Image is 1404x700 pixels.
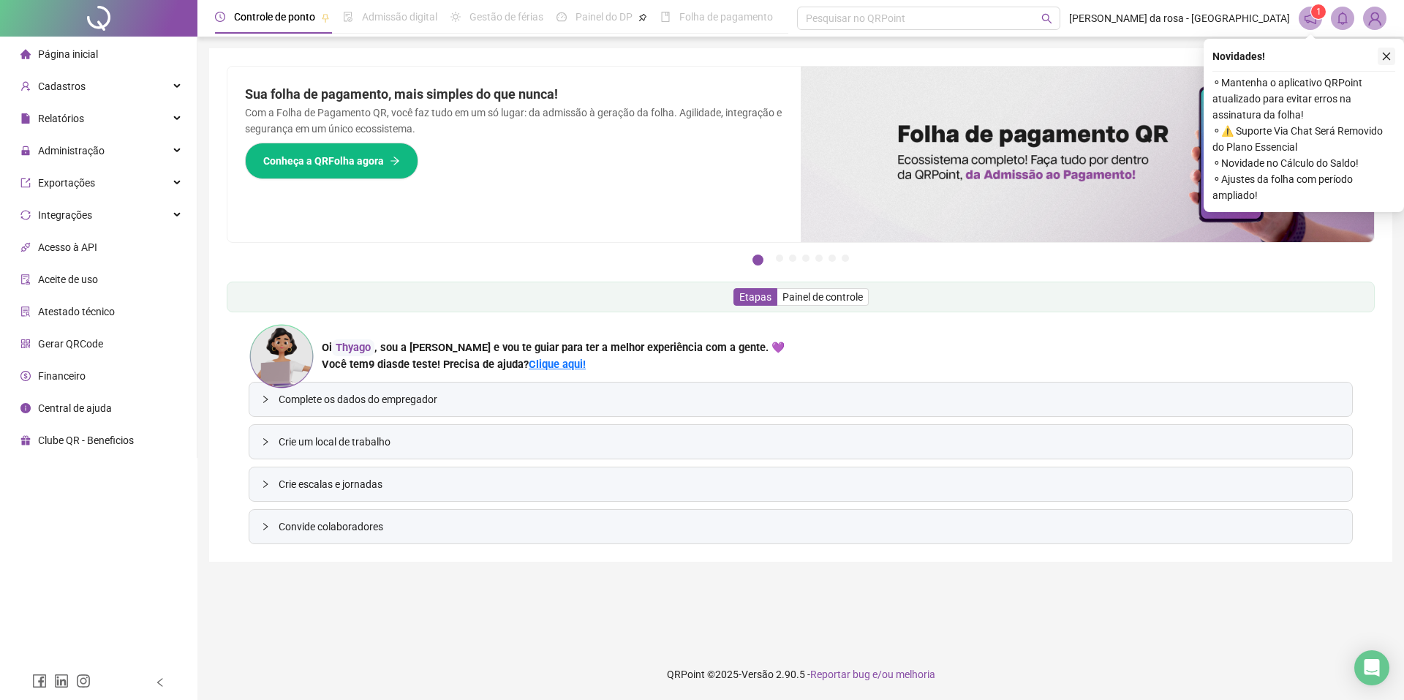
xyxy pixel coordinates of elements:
span: Reportar bug e/ou melhoria [810,669,935,680]
span: Cadastros [38,80,86,92]
div: Thyago [332,339,374,356]
img: banner%2F8d14a306-6205-4263-8e5b-06e9a85ad873.png [801,67,1374,242]
span: qrcode [20,339,31,349]
span: close [1381,51,1392,61]
span: [PERSON_NAME] da rosa - [GEOGRAPHIC_DATA] [1069,10,1290,26]
span: dollar [20,371,31,381]
div: Complete os dados do empregador [249,383,1352,416]
sup: 1 [1311,4,1326,19]
img: ana-icon.cad42e3e8b8746aecfa2.png [249,323,314,389]
button: 2 [776,255,783,262]
span: Relatórios [38,113,84,124]
p: Com a Folha de Pagamento QR, você faz tudo em um só lugar: da admissão à geração da folha. Agilid... [245,105,783,137]
button: Conheça a QRFolha agora [245,143,418,179]
span: info-circle [20,403,31,413]
span: Versão [741,669,774,680]
span: Painel do DP [575,11,633,23]
div: Convide colaboradores [249,510,1352,543]
span: pushpin [638,13,647,22]
span: Etapas [739,291,771,303]
div: Crie escalas e jornadas [249,467,1352,501]
button: 4 [802,255,809,262]
span: instagram [76,674,91,688]
span: Crie escalas e jornadas [279,476,1340,492]
span: pushpin [321,13,330,22]
span: collapsed [261,480,270,489]
span: bell [1336,12,1349,25]
span: Integrações [38,209,92,221]
span: ⚬ Ajustes da folha com período ampliado! [1212,171,1395,203]
span: collapsed [261,437,270,446]
span: Gerar QRCode [38,338,103,350]
span: solution [20,306,31,317]
span: file-done [343,12,353,22]
div: Open Intercom Messenger [1354,650,1389,685]
span: user-add [20,81,31,91]
span: collapsed [261,395,270,404]
span: facebook [32,674,47,688]
span: Controle de ponto [234,11,315,23]
span: Conheça a QRFolha agora [263,153,384,169]
span: notification [1304,12,1317,25]
button: 6 [829,255,836,262]
div: Crie um local de trabalho [249,425,1352,459]
span: Folha de pagamento [679,11,773,23]
span: arrow-right [390,156,400,166]
span: audit [20,274,31,285]
span: Novidades ! [1212,48,1265,64]
span: gift [20,435,31,445]
h2: Sua folha de pagamento, mais simples do que nunca! [245,84,783,105]
span: Gestão de férias [469,11,543,23]
span: lock [20,146,31,156]
img: 94528 [1364,7,1386,29]
span: linkedin [54,674,69,688]
span: Painel de controle [782,291,863,303]
button: 7 [842,255,849,262]
span: dashboard [556,12,567,22]
span: left [155,677,165,688]
span: Administração [38,145,105,157]
span: de teste! Precisa de ajuda? [398,358,529,371]
span: collapsed [261,522,270,531]
span: 1 [1316,7,1321,17]
span: ⚬ Mantenha o aplicativo QRPoint atualizado para evitar erros na assinatura da folha! [1212,75,1395,123]
button: 5 [815,255,823,262]
span: Exportações [38,177,95,189]
span: Aceite de uso [38,274,98,285]
span: file [20,113,31,124]
span: ⚬ Novidade no Cálculo do Saldo! [1212,155,1395,171]
footer: QRPoint © 2025 - 2.90.5 - [197,649,1404,700]
span: Clube QR - Beneficios [38,434,134,446]
span: Você tem [322,358,369,371]
span: Atestado técnico [38,306,115,317]
span: Central de ajuda [38,402,112,414]
span: search [1041,13,1052,24]
span: home [20,49,31,59]
button: 3 [789,255,796,262]
span: 9 [369,358,398,371]
span: api [20,242,31,252]
span: clock-circle [215,12,225,22]
div: Oi , sou a [PERSON_NAME] e vou te guiar para ter a melhor experiência com a gente. 💜 [322,339,785,356]
span: Admissão digital [362,11,437,23]
a: Clique aqui! [529,358,586,371]
span: Convide colaboradores [279,519,1340,535]
span: Página inicial [38,48,98,60]
span: ⚬ ⚠️ Suporte Via Chat Será Removido do Plano Essencial [1212,123,1395,155]
span: Acesso à API [38,241,97,253]
span: Crie um local de trabalho [279,434,1340,450]
span: sun [450,12,461,22]
span: book [660,12,671,22]
span: Financeiro [38,370,86,382]
span: dias [377,358,398,371]
button: 1 [752,255,763,266]
span: export [20,178,31,188]
span: Complete os dados do empregador [279,391,1340,407]
span: sync [20,210,31,220]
